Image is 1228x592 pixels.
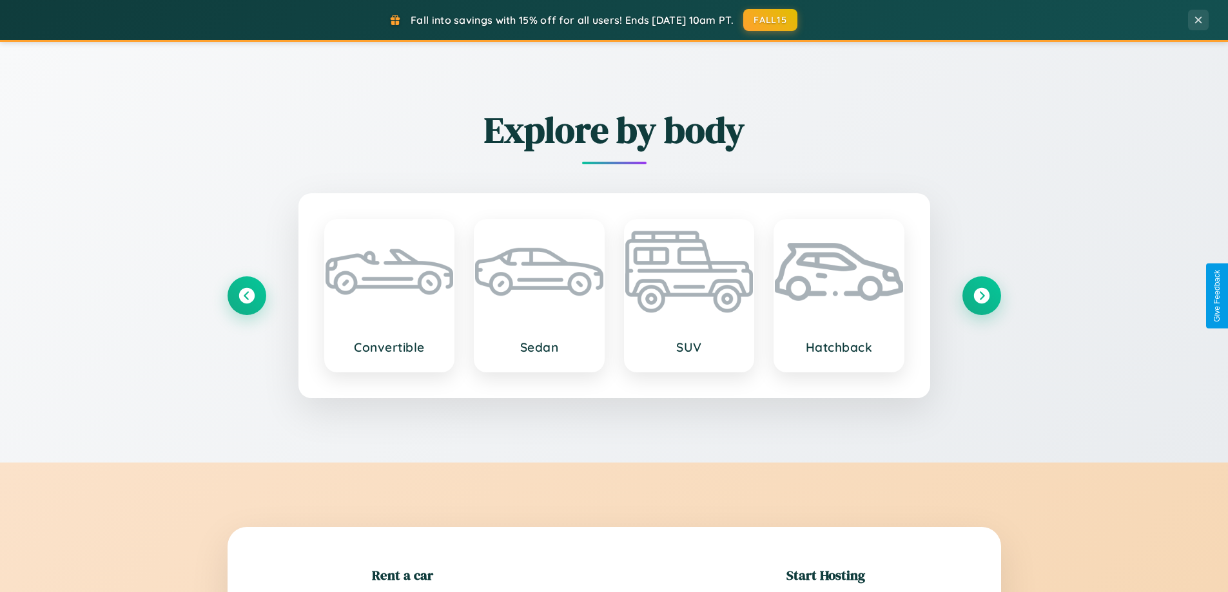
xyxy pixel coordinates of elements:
[743,9,797,31] button: FALL15
[788,339,890,355] h3: Hatchback
[372,566,433,584] h2: Rent a car
[488,339,590,355] h3: Sedan
[411,14,734,26] span: Fall into savings with 15% off for all users! Ends [DATE] 10am PT.
[786,566,865,584] h2: Start Hosting
[228,105,1001,155] h2: Explore by body
[1213,270,1222,322] div: Give Feedback
[638,339,741,355] h3: SUV
[338,339,441,355] h3: Convertible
